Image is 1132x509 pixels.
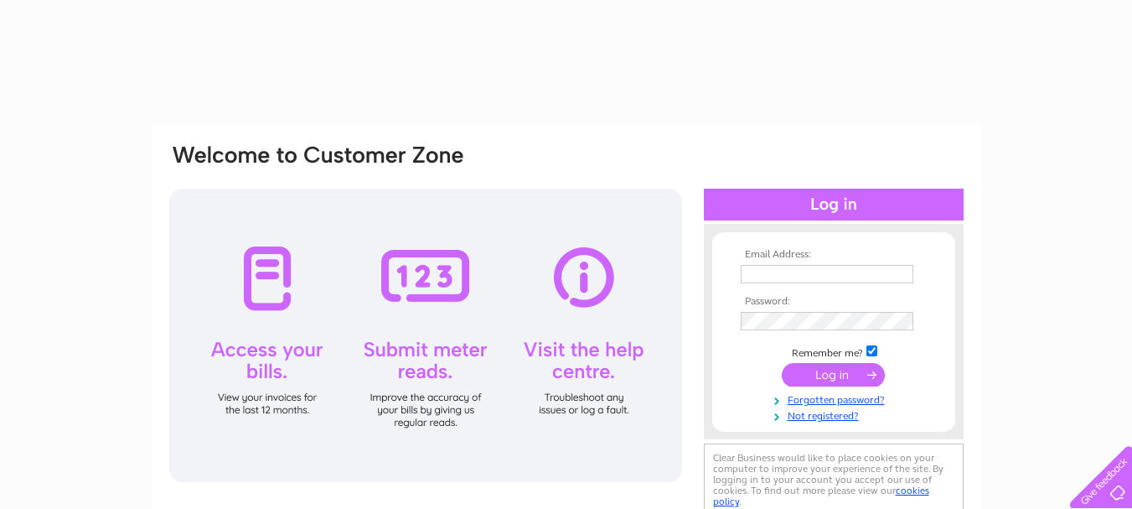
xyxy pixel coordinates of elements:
[741,391,931,407] a: Forgotten password?
[737,343,931,360] td: Remember me?
[713,485,929,507] a: cookies policy
[741,407,931,423] a: Not registered?
[782,363,885,387] input: Submit
[737,249,931,261] th: Email Address:
[737,296,931,308] th: Password:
